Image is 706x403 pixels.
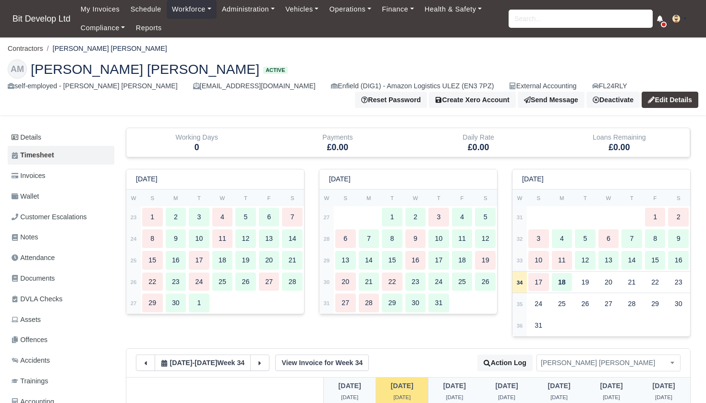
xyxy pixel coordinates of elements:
[12,170,45,181] span: Invoices
[475,208,496,226] div: 5
[528,295,549,313] div: 24
[235,208,256,226] div: 5
[166,273,186,291] div: 23
[8,129,114,146] a: Details
[429,92,516,108] button: Create Xero Account
[405,229,426,248] div: 9
[131,236,137,242] strong: 24
[267,128,408,157] div: Payments
[12,294,62,305] span: DVLA Checks
[8,310,114,329] a: Assets
[668,229,689,248] div: 9
[134,132,260,143] div: Working Days
[575,251,596,270] div: 12
[263,67,287,74] span: Active
[189,294,209,312] div: 1
[537,357,680,369] span: Alberto Mendes Moreira
[598,229,619,248] div: 6
[131,279,137,285] strong: 26
[282,251,303,270] div: 21
[556,142,682,153] h5: £0.00
[642,92,698,108] a: Edit Details
[498,394,515,400] span: 1 day from now
[142,273,163,291] div: 22
[8,208,114,226] a: Customer Escalations
[8,331,114,349] a: Offences
[668,208,689,226] div: 2
[166,229,186,248] div: 9
[408,128,549,157] div: Daily Rate
[150,195,154,201] small: S
[575,273,596,292] div: 19
[509,81,576,92] div: External Accounting
[274,142,401,153] h5: £0.00
[31,62,259,76] span: [PERSON_NAME] [PERSON_NAME]
[268,195,271,201] small: F
[275,355,369,371] a: View Invoice for Week 34
[630,195,633,201] small: T
[522,175,544,183] h6: [DATE]
[452,251,473,270] div: 18
[677,195,681,201] small: S
[8,187,114,206] a: Wallet
[390,195,394,201] small: T
[12,314,41,325] span: Assets
[335,273,356,291] div: 20
[391,382,414,390] span: 19 hours ago
[393,394,411,400] span: 19 hours ago
[548,382,570,390] span: 2 days from now
[621,295,642,313] div: 28
[12,212,87,223] span: Customer Escalations
[382,273,402,291] div: 22
[536,355,681,371] span: Alberto Mendes Moreira
[189,251,209,270] div: 17
[8,166,114,185] a: Invoices
[8,45,43,52] a: Contractors
[415,142,542,153] h5: £0.00
[382,294,402,312] div: 29
[335,251,356,270] div: 13
[517,301,523,307] strong: 35
[212,251,233,270] div: 18
[443,382,466,390] span: 4 hours from now
[655,394,672,400] span: 4 days from now
[517,258,523,263] strong: 33
[193,81,316,92] div: [EMAIL_ADDRESS][DOMAIN_NAME]
[324,236,330,242] strong: 28
[484,195,487,201] small: S
[212,273,233,291] div: 25
[131,195,136,201] small: W
[335,229,356,248] div: 6
[496,382,518,390] span: 1 day from now
[584,195,587,201] small: T
[428,273,449,291] div: 24
[136,175,158,183] h6: [DATE]
[556,132,682,143] div: Loans Remaining
[142,208,163,226] div: 1
[359,294,379,312] div: 28
[291,195,294,201] small: S
[131,214,137,220] strong: 23
[645,251,666,270] div: 15
[598,273,619,292] div: 20
[517,323,523,329] strong: 36
[12,232,38,243] span: Notes
[382,229,402,248] div: 8
[282,229,303,248] div: 14
[446,394,463,400] span: 4 hours from now
[324,258,330,263] strong: 29
[645,273,666,292] div: 22
[558,278,566,286] strong: 18
[475,273,496,291] div: 26
[12,252,55,263] span: Attendance
[324,300,330,306] strong: 31
[235,273,256,291] div: 26
[475,251,496,270] div: 19
[645,295,666,313] div: 29
[75,19,131,37] a: Compliance
[668,251,689,270] div: 16
[382,251,402,270] div: 15
[528,229,549,248] div: 3
[8,351,114,370] a: Accidents
[552,295,572,313] div: 25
